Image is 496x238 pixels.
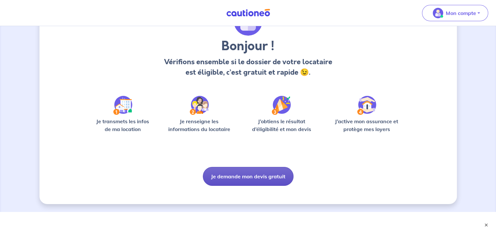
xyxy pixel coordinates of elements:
[92,117,154,133] p: Je transmets les infos de ma location
[272,96,291,115] img: /static/f3e743aab9439237c3e2196e4328bba9/Step-3.svg
[245,117,318,133] p: J’obtiens le résultat d’éligibilité et mon devis
[329,117,405,133] p: J’active mon assurance et protège mes loyers
[357,96,376,115] img: /static/bfff1cf634d835d9112899e6a3df1a5d/Step-4.svg
[422,5,488,21] button: illu_account_valid_menu.svgMon compte
[162,57,334,78] p: Vérifions ensemble si le dossier de votre locataire est éligible, c’est gratuit et rapide 😉.
[203,167,293,186] button: Je demande mon devis gratuit
[164,117,234,133] p: Je renseigne les informations du locataire
[433,8,443,18] img: illu_account_valid_menu.svg
[162,38,334,54] h3: Bonjour !
[446,9,476,17] p: Mon compte
[483,222,489,228] button: ×
[224,9,273,17] img: Cautioneo
[113,96,132,115] img: /static/90a569abe86eec82015bcaae536bd8e6/Step-1.svg
[190,96,209,115] img: /static/c0a346edaed446bb123850d2d04ad552/Step-2.svg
